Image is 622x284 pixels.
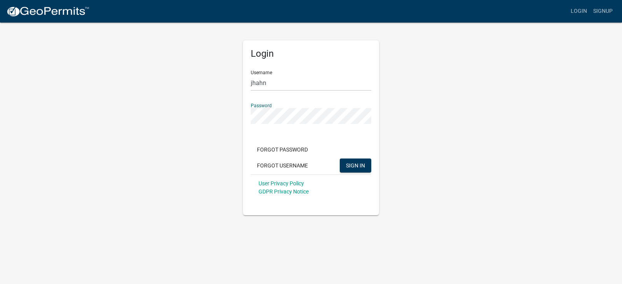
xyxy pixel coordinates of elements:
span: SIGN IN [346,162,365,168]
a: User Privacy Policy [259,180,304,186]
a: Login [568,4,590,19]
a: Signup [590,4,616,19]
a: GDPR Privacy Notice [259,188,309,195]
button: SIGN IN [340,159,371,172]
h5: Login [251,48,371,59]
button: Forgot Password [251,143,314,157]
button: Forgot Username [251,159,314,172]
